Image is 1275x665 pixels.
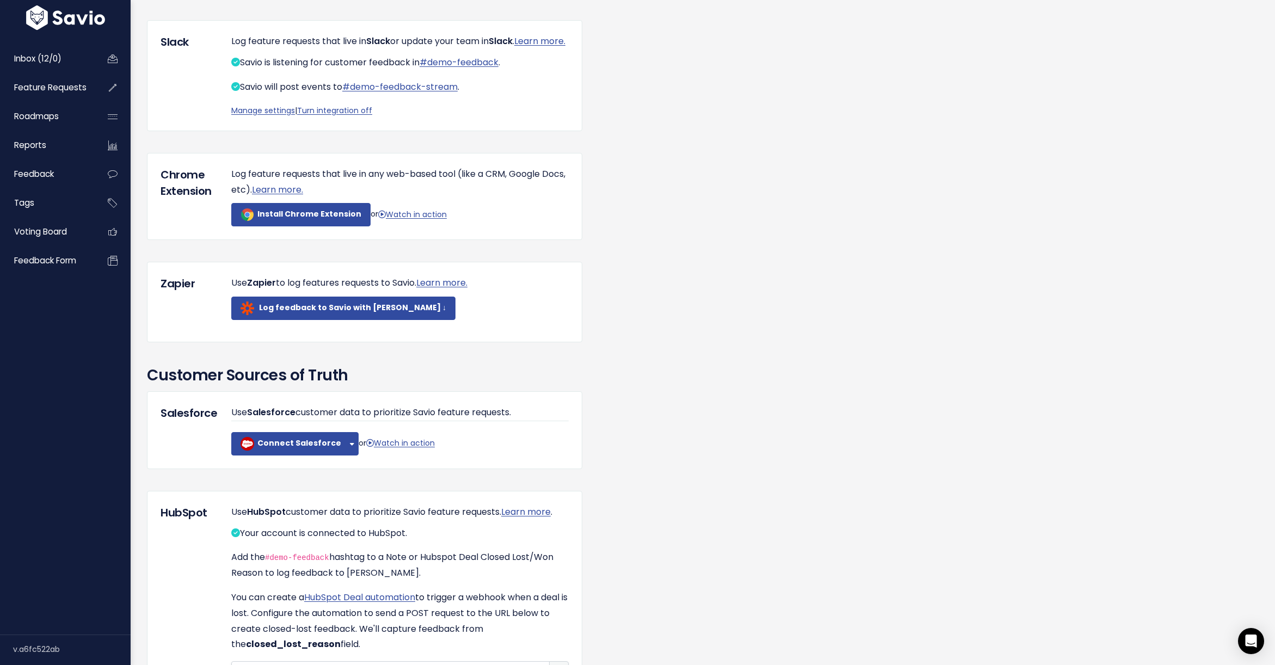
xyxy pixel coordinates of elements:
[257,438,341,448] b: Connect Salesforce
[231,34,569,50] p: Log feature requests that live in or update your team in .
[231,203,569,226] p: or
[3,75,90,100] a: Feature Requests
[231,297,455,320] a: Log feedback to Savio with [PERSON_NAME] ↓
[489,35,513,47] span: Slack
[366,438,435,448] a: Watch in action
[420,56,498,69] a: #demo-feedback
[14,53,61,64] span: Inbox (12/0)
[3,46,90,71] a: Inbox (12/0)
[366,35,390,47] span: Slack
[3,248,90,273] a: Feedback form
[378,209,447,220] a: Watch in action
[3,162,90,187] a: Feedback
[241,208,254,221] img: chrome_icon_color-200x200.c40245578546.png
[14,82,87,93] span: Feature Requests
[3,133,90,158] a: Reports
[14,226,67,237] span: Voting Board
[416,276,467,289] a: Learn more.
[1238,628,1264,654] div: Open Intercom Messenger
[231,167,569,198] p: Log feature requests that live in any web-based tool (like a CRM, Google Docs, etc).
[3,190,90,215] a: Tags
[14,168,54,180] span: Feedback
[342,81,458,93] a: #demo-feedback-stream
[14,110,59,122] span: Roadmaps
[14,255,76,266] span: Feedback form
[231,590,569,652] p: You can create a to trigger a webhook when a deal is lost. Configure the automation to send a POS...
[304,591,415,604] a: HubSpot Deal automation
[14,139,46,151] span: Reports
[247,406,295,418] span: Salesforce
[247,506,286,518] span: HubSpot
[231,104,569,118] p: |
[259,302,446,313] b: Log feedback to Savio with [PERSON_NAME] ↓
[231,203,371,226] a: Install Chrome Extension
[14,197,34,208] span: Tags
[252,183,303,196] a: Learn more.
[231,275,569,291] p: Use to log features requests to Savio.
[223,405,577,455] div: or
[161,275,215,292] h5: Zapier
[231,432,347,455] a: Connect Salesforce
[241,301,254,315] img: zapier-logomark.4c254df5a20f.png
[23,5,108,30] img: logo-white.9d6f32f41409.svg
[514,35,565,47] a: Learn more.
[3,104,90,129] a: Roadmaps
[231,105,295,116] a: Manage settings
[161,504,215,521] h5: HubSpot
[147,364,1259,387] h3: Customer Sources of Truth
[231,79,569,95] p: Savio will post events to .
[246,638,341,650] strong: closed_lost_reason
[297,105,372,116] a: Turn integration off
[257,209,361,220] b: Install Chrome Extension
[161,405,215,421] h5: Salesforce
[13,635,131,663] div: v.a6fc522ab
[161,167,215,199] h5: Chrome Extension
[247,276,276,289] span: Zapier
[501,506,551,518] a: Learn more
[231,55,569,71] p: Savio is listening for customer feedback in .
[231,550,569,581] p: Add the hashtag to a Note or Hubspot Deal Closed Lost/Won Reason to log feedback to [PERSON_NAME].
[231,504,569,520] p: Use customer data to prioritize Savio feature requests. .
[161,34,215,50] h5: Slack
[3,219,90,244] a: Voting Board
[231,405,569,421] p: Use customer data to prioritize Savio feature requests.
[241,437,254,451] img: salesforce-icon.deb8f6f1a988.png
[231,526,569,541] p: Your account is connected to HubSpot.
[265,553,329,562] code: #demo-feedback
